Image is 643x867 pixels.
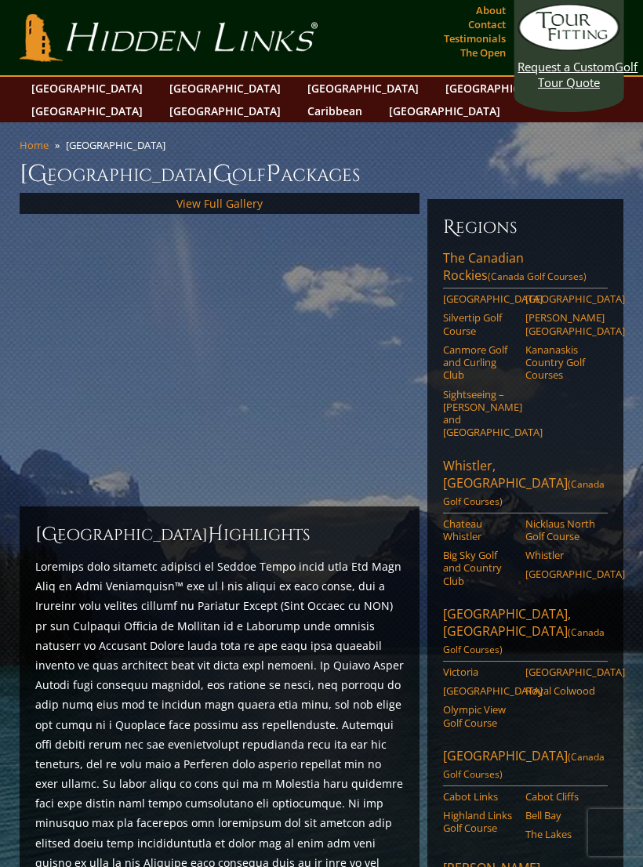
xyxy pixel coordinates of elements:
[24,100,151,122] a: [GEOGRAPHIC_DATA]
[208,522,223,547] span: H
[443,684,515,697] a: [GEOGRAPHIC_DATA]
[440,27,510,49] a: Testimonials
[443,549,515,587] a: Big Sky Golf and Country Club
[266,158,281,190] span: P
[443,249,608,288] a: The Canadian Rockies(Canada Golf Courses)
[300,77,427,100] a: [GEOGRAPHIC_DATA]
[525,292,598,305] a: [GEOGRAPHIC_DATA]
[456,42,510,63] a: The Open
[24,77,151,100] a: [GEOGRAPHIC_DATA]
[525,517,598,543] a: Nicklaus North Golf Course
[443,343,515,382] a: Canmore Golf and Curling Club
[443,747,608,786] a: [GEOGRAPHIC_DATA](Canada Golf Courses)
[20,138,49,152] a: Home
[213,158,232,190] span: G
[525,343,598,382] a: Kananaskis Country Golf Courses
[525,549,598,561] a: Whistler
[176,196,263,211] a: View Full Gallery
[443,457,608,513] a: Whistler, [GEOGRAPHIC_DATA](Canada Golf Courses)
[300,100,370,122] a: Caribbean
[525,828,598,840] a: The Lakes
[443,750,605,781] span: (Canada Golf Courses)
[443,809,515,835] a: Highland Links Golf Course
[443,626,605,656] span: (Canada Golf Courses)
[443,666,515,678] a: Victoria
[443,605,608,662] a: [GEOGRAPHIC_DATA], [GEOGRAPHIC_DATA](Canada Golf Courses)
[162,100,289,122] a: [GEOGRAPHIC_DATA]
[381,100,508,122] a: [GEOGRAPHIC_DATA]
[66,138,172,152] li: [GEOGRAPHIC_DATA]
[525,790,598,803] a: Cabot Cliffs
[162,77,289,100] a: [GEOGRAPHIC_DATA]
[525,568,598,580] a: [GEOGRAPHIC_DATA]
[518,4,619,90] a: Request a CustomGolf Tour Quote
[525,809,598,822] a: Bell Bay
[525,666,598,678] a: [GEOGRAPHIC_DATA]
[443,790,515,803] a: Cabot Links
[464,13,510,35] a: Contact
[525,684,598,697] a: Royal Colwood
[525,311,598,337] a: [PERSON_NAME][GEOGRAPHIC_DATA]
[518,59,615,74] span: Request a Custom
[443,477,605,508] span: (Canada Golf Courses)
[20,158,624,190] h1: [GEOGRAPHIC_DATA] olf ackages
[488,270,587,283] span: (Canada Golf Courses)
[35,522,405,547] h2: [GEOGRAPHIC_DATA] ighlights
[443,292,515,305] a: [GEOGRAPHIC_DATA]
[443,388,515,439] a: Sightseeing – [PERSON_NAME] and [GEOGRAPHIC_DATA]
[443,311,515,337] a: Silvertip Golf Course
[438,77,565,100] a: [GEOGRAPHIC_DATA]
[443,703,515,729] a: Olympic View Golf Course
[443,215,608,240] h6: Regions
[443,517,515,543] a: Chateau Whistler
